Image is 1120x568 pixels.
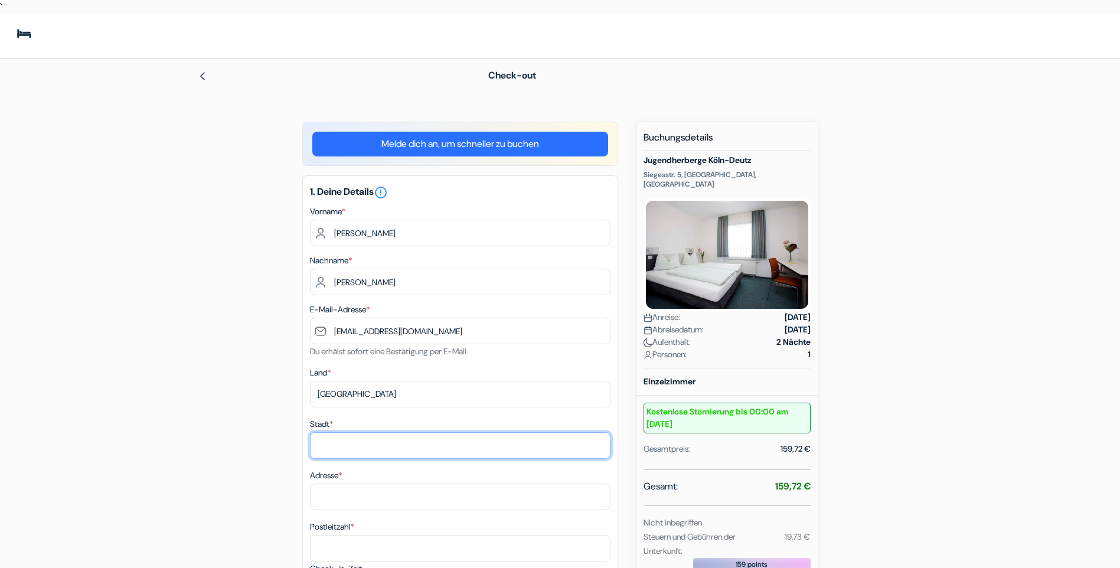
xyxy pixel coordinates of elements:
[644,531,736,556] small: Steuern und Gebühren der Unterkunft:
[310,185,610,200] h5: 1. Deine Details
[198,71,207,81] img: left_arrow.svg
[310,469,342,482] label: Adresse
[644,517,702,528] small: Nicht inbegriffen
[785,311,811,324] strong: [DATE]
[775,480,811,492] strong: 159,72 €
[644,132,811,151] h5: Buchungsdetails
[785,324,811,336] strong: [DATE]
[310,303,370,316] label: E-Mail-Adresse
[785,531,810,542] small: 19,73 €
[644,376,695,387] b: Einzelzimmer
[310,521,354,533] label: Postleitzahl
[644,155,811,165] h5: Jugendherberge Köln-Deutz
[310,205,345,218] label: Vorname
[310,418,333,430] label: Stadt
[644,348,687,361] span: Personen:
[312,132,608,156] a: Melde dich an, um schneller zu buchen
[644,479,678,494] span: Gesamt:
[310,346,466,357] small: Du erhälst sofort eine Bestätigung per E-Mail
[644,403,811,433] small: Kostenlose Stornierung bis 00:00 am [DATE]
[310,367,331,379] label: Land
[310,318,610,344] input: E-Mail-Adresse eingeben
[781,443,811,455] div: 159,72 €
[808,348,811,361] strong: 1
[644,324,704,336] span: Abreisedatum:
[644,443,690,455] div: Gesamtpreis:
[310,220,610,246] input: Vornamen eingeben
[644,311,680,324] span: Anreise:
[644,336,691,348] span: Aufenthalt:
[488,69,536,81] span: Check-out
[644,338,652,347] img: moon.svg
[310,269,610,295] input: Nachnamen eingeben
[644,351,652,360] img: user_icon.svg
[644,170,811,189] p: Siegesstr. 5, [GEOGRAPHIC_DATA], [GEOGRAPHIC_DATA]
[310,254,352,267] label: Nachname
[374,185,388,198] a: error_outline
[644,326,652,335] img: calendar.svg
[374,185,388,200] i: error_outline
[644,314,652,322] img: calendar.svg
[14,24,155,49] img: Jugendherbergen.com
[776,336,811,348] strong: 2 Nächte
